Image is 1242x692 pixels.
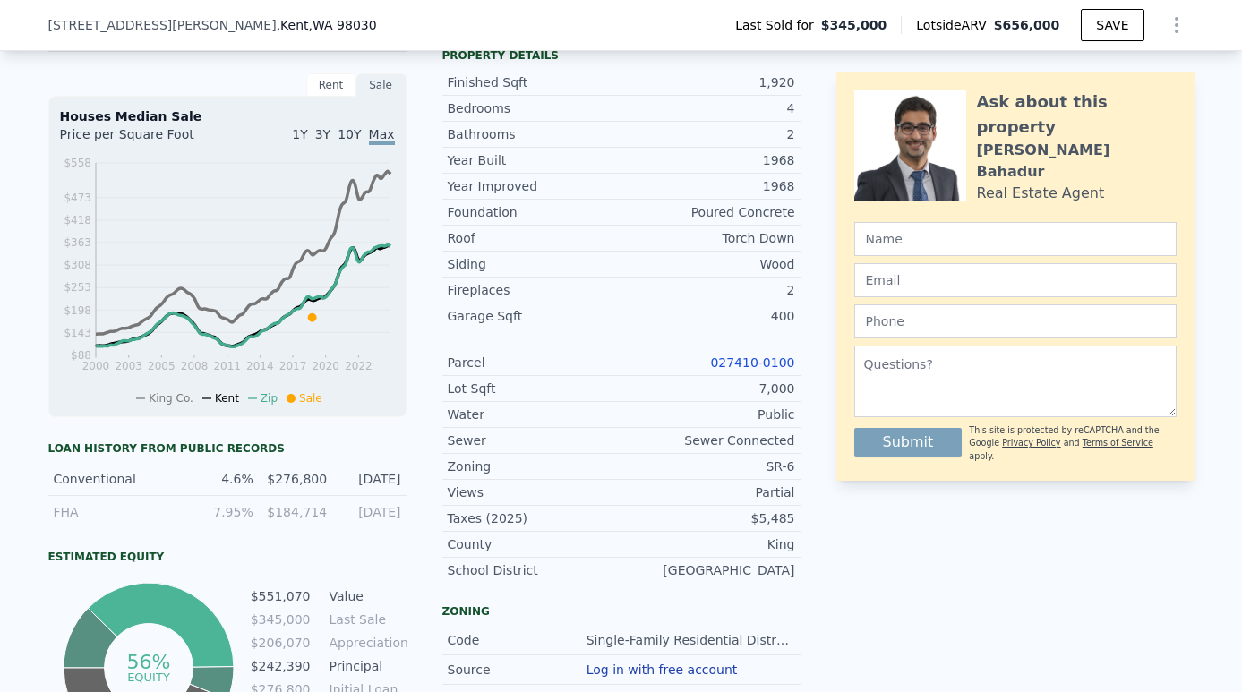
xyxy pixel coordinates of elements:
[250,656,312,676] td: $242,390
[448,255,621,273] div: Siding
[621,281,795,299] div: 2
[621,509,795,527] div: $5,485
[448,431,621,449] div: Sewer
[977,90,1177,140] div: Ask about this property
[127,670,170,683] tspan: equity
[621,561,795,579] div: [GEOGRAPHIC_DATA]
[448,661,587,679] div: Source
[448,380,621,397] div: Lot Sqft
[1083,438,1153,448] a: Terms of Service
[1159,7,1195,43] button: Show Options
[448,406,621,423] div: Water
[621,457,795,475] div: SR-6
[148,360,176,372] tspan: 2005
[338,470,400,488] div: [DATE]
[735,16,821,34] span: Last Sold for
[261,392,278,405] span: Zip
[326,656,407,676] td: Principal
[215,392,239,405] span: Kent
[64,304,91,317] tspan: $198
[190,470,253,488] div: 4.6%
[312,360,339,372] tspan: 2020
[448,535,621,553] div: County
[621,406,795,423] div: Public
[587,631,795,649] div: Single-Family Residential District
[81,360,109,372] tspan: 2000
[854,222,1177,256] input: Name
[710,355,794,370] a: 027410-0100
[356,73,407,97] div: Sale
[60,125,227,154] div: Price per Square Foot
[448,457,621,475] div: Zoning
[64,192,91,204] tspan: $473
[442,604,801,619] div: Zoning
[1002,438,1060,448] a: Privacy Policy
[1081,9,1143,41] button: SAVE
[854,428,963,457] button: Submit
[306,73,356,97] div: Rent
[190,503,253,521] div: 7.95%
[64,259,91,271] tspan: $308
[338,127,361,141] span: 10Y
[115,360,142,372] tspan: 2003
[621,255,795,273] div: Wood
[64,157,91,169] tspan: $558
[292,127,307,141] span: 1Y
[621,151,795,169] div: 1968
[250,610,312,629] td: $345,000
[48,550,407,564] div: Estimated Equity
[278,360,306,372] tspan: 2017
[448,281,621,299] div: Fireplaces
[213,360,241,372] tspan: 2011
[621,99,795,117] div: 4
[369,127,395,145] span: Max
[448,99,621,117] div: Bedrooms
[149,392,193,405] span: King Co.
[326,633,407,653] td: Appreciation
[448,73,621,91] div: Finished Sqft
[621,177,795,195] div: 1968
[916,16,993,34] span: Lotside ARV
[250,586,312,606] td: $551,070
[621,380,795,397] div: 7,000
[994,18,1060,32] span: $656,000
[64,214,91,226] tspan: $418
[345,360,373,372] tspan: 2022
[264,503,327,521] div: $184,714
[621,125,795,143] div: 2
[448,483,621,501] div: Views
[60,107,395,125] div: Houses Median Sale
[969,424,1176,463] div: This site is protected by reCAPTCHA and the Google and apply.
[326,586,407,606] td: Value
[854,304,1177,338] input: Phone
[64,327,91,339] tspan: $143
[448,203,621,221] div: Foundation
[180,360,208,372] tspan: 2008
[64,236,91,249] tspan: $363
[48,16,277,34] span: [STREET_ADDRESS][PERSON_NAME]
[621,483,795,501] div: Partial
[448,229,621,247] div: Roof
[821,16,887,34] span: $345,000
[977,140,1177,183] div: [PERSON_NAME] Bahadur
[854,263,1177,297] input: Email
[448,631,587,649] div: Code
[448,151,621,169] div: Year Built
[621,431,795,449] div: Sewer Connected
[326,610,407,629] td: Last Sale
[277,16,377,34] span: , Kent
[71,349,91,362] tspan: $88
[250,633,312,653] td: $206,070
[448,354,621,372] div: Parcel
[338,503,400,521] div: [DATE]
[448,509,621,527] div: Taxes (2025)
[621,229,795,247] div: Torch Down
[621,203,795,221] div: Poured Concrete
[587,662,738,677] button: Log in with free account
[299,392,322,405] span: Sale
[977,183,1105,204] div: Real Estate Agent
[264,470,327,488] div: $276,800
[64,281,91,294] tspan: $253
[448,561,621,579] div: School District
[448,125,621,143] div: Bathrooms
